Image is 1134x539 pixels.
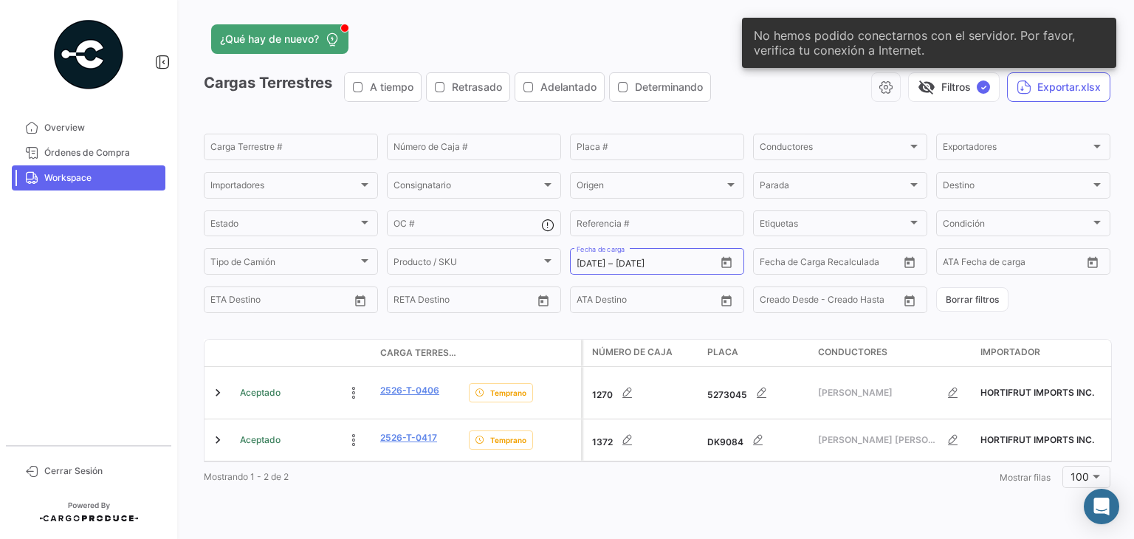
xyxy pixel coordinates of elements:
span: Cerrar Sesión [44,464,159,478]
button: Open calendar [532,289,554,312]
datatable-header-cell: Conductores [812,340,975,366]
a: Overview [12,115,165,140]
input: Hasta [616,258,682,269]
span: Destino [943,182,1090,193]
button: visibility_offFiltros✓ [908,72,1000,102]
button: Open calendar [349,289,371,312]
span: No hemos podido conectarnos con el servidor. Por favor, verifica tu conexión a Internet. [754,28,1104,58]
div: 5273045 [707,378,806,408]
input: ATA Desde [943,258,988,269]
h3: Cargas Terrestres [204,72,715,102]
span: Carga Terrestre # [380,346,457,360]
span: Conductores [760,144,907,154]
a: Expand/Collapse Row [210,385,225,400]
span: Consignatario [394,182,541,193]
span: Tipo de Camión [210,258,358,269]
span: Aceptado [240,433,281,447]
a: Workspace [12,165,165,190]
a: Órdenes de Compra [12,140,165,165]
datatable-header-cell: Carga Terrestre # [374,340,463,365]
button: Open calendar [1082,251,1104,273]
button: Retrasado [427,73,509,101]
span: Temprano [490,434,526,446]
datatable-header-cell: Delay Status [463,347,581,359]
a: 2526-T-0417 [380,431,437,444]
span: visibility_off [918,78,935,96]
button: A tiempo [345,73,421,101]
span: 100 [1071,470,1089,483]
span: ✓ [977,80,990,94]
span: Importadores [210,182,358,193]
a: 2526-T-0406 [380,384,439,397]
div: DK9084 [707,425,806,455]
span: Mostrando 1 - 2 de 2 [204,471,289,482]
span: HORTIFRUT IMPORTS INC. [980,434,1094,445]
input: ATA Hasta [998,258,1065,269]
button: Exportar.xlsx [1007,72,1110,102]
datatable-header-cell: Placa [701,340,812,366]
span: Placa [707,346,738,359]
span: [PERSON_NAME] [PERSON_NAME] [818,433,938,447]
img: powered-by.png [52,18,126,92]
input: Hasta [797,258,863,269]
input: Creado Hasta [829,297,896,307]
span: Importador [980,346,1040,359]
span: Parada [760,182,907,193]
input: Desde [577,258,605,269]
div: 1372 [592,425,695,455]
button: Open calendar [898,289,921,312]
a: Expand/Collapse Row [210,433,225,447]
input: Hasta [247,297,314,307]
span: – [608,258,613,269]
span: Etiquetas [760,221,907,231]
button: Adelantado [515,73,604,101]
span: HORTIFRUT IMPORTS INC. [980,387,1094,398]
span: Overview [44,121,159,134]
input: Creado Desde [760,297,819,307]
span: Retrasado [452,80,502,95]
button: ¿Qué hay de nuevo? [211,24,348,54]
input: Desde [760,258,786,269]
datatable-header-cell: Estado [234,347,374,359]
input: Hasta [430,297,497,307]
button: Open calendar [715,289,738,312]
span: Determinando [635,80,703,95]
span: Origen [577,182,724,193]
span: Mostrar filas [1000,472,1051,483]
span: Estado [210,221,358,231]
span: Workspace [44,171,159,185]
span: Producto / SKU [394,258,541,269]
input: Desde [394,297,420,307]
input: Desde [210,297,237,307]
button: Open calendar [898,251,921,273]
span: [PERSON_NAME] [818,386,938,399]
button: Open calendar [715,251,738,273]
span: A tiempo [370,80,413,95]
span: Órdenes de Compra [44,146,159,159]
div: 1270 [592,378,695,408]
span: Condición [943,221,1090,231]
span: ¿Qué hay de nuevo? [220,32,319,47]
span: Temprano [490,387,526,399]
datatable-header-cell: Número de Caja [583,340,701,366]
div: Abrir Intercom Messenger [1084,489,1119,524]
input: ATA Hasta [632,297,698,307]
button: Borrar filtros [936,287,1008,312]
span: Exportadores [943,144,1090,154]
span: Aceptado [240,386,281,399]
datatable-header-cell: Importador [975,340,1107,366]
button: Determinando [610,73,710,101]
input: ATA Desde [577,297,622,307]
span: Conductores [818,346,887,359]
span: Número de Caja [592,346,673,359]
span: Adelantado [540,80,597,95]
